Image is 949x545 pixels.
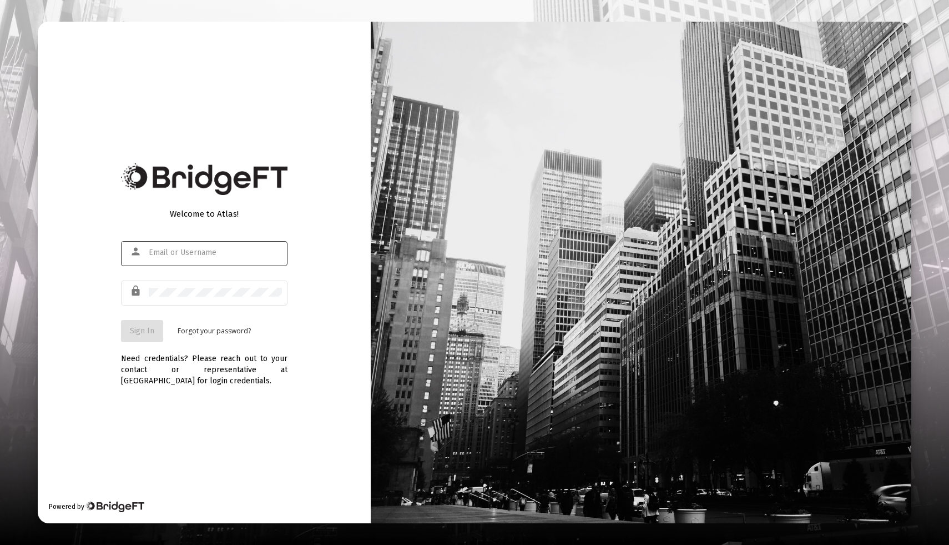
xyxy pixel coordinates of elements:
img: Bridge Financial Technology Logo [121,163,287,195]
input: Email or Username [149,248,282,257]
div: Need credentials? Please reach out to your contact or representative at [GEOGRAPHIC_DATA] for log... [121,342,287,387]
span: Sign In [130,326,154,336]
mat-icon: person [130,245,143,258]
button: Sign In [121,320,163,342]
a: Forgot your password? [178,326,251,337]
img: Bridge Financial Technology Logo [85,501,144,512]
div: Welcome to Atlas! [121,208,287,219]
div: Powered by [49,501,144,512]
mat-icon: lock [130,284,143,298]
